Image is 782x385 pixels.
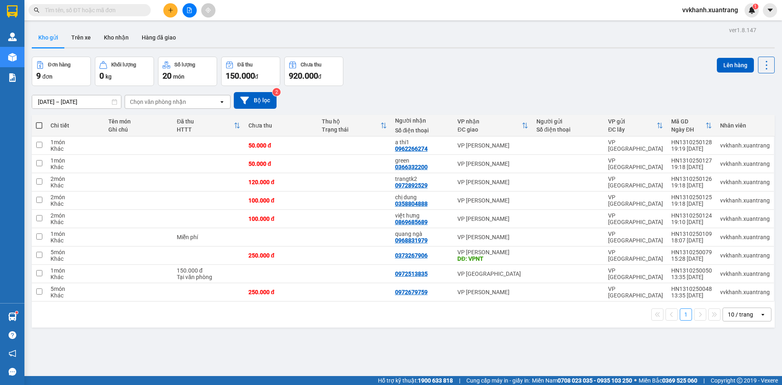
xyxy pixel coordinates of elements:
[65,28,97,47] button: Trên xe
[634,379,637,382] span: ⚪️
[667,115,716,136] th: Toggle SortBy
[248,161,314,167] div: 50.000 đ
[51,139,100,145] div: 1 món
[42,73,53,80] span: đơn
[97,28,135,47] button: Kho nhận
[457,179,528,185] div: VP [PERSON_NAME]
[671,267,712,274] div: HN1310250050
[395,164,428,170] div: 0366332200
[457,142,528,149] div: VP [PERSON_NAME]
[284,57,343,86] button: Chưa thu920.000đ
[177,267,240,274] div: 150.000 đ
[720,289,770,295] div: vvkhanh.xuantrang
[671,118,705,125] div: Mã GD
[608,267,663,280] div: VP [GEOGRAPHIC_DATA]
[671,212,712,219] div: HN1310250124
[720,216,770,222] div: vvkhanh.xuantrang
[51,255,100,262] div: Khác
[322,126,380,133] div: Trạng thái
[8,312,17,321] img: warehouse-icon
[51,212,100,219] div: 2 món
[720,197,770,204] div: vvkhanh.xuantrang
[608,139,663,152] div: VP [GEOGRAPHIC_DATA]
[51,145,100,152] div: Khác
[680,308,692,321] button: 1
[395,219,428,225] div: 0869685689
[457,161,528,167] div: VP [PERSON_NAME]
[457,118,522,125] div: VP nhận
[608,118,657,125] div: VP gửi
[457,271,528,277] div: VP [GEOGRAPHIC_DATA]
[728,310,753,319] div: 10 / trang
[720,142,770,149] div: vvkhanh.xuantrang
[608,176,663,189] div: VP [GEOGRAPHIC_DATA]
[32,28,65,47] button: Kho gửi
[671,255,712,262] div: 15:28 [DATE]
[608,286,663,299] div: VP [GEOGRAPHIC_DATA]
[8,73,17,82] img: solution-icon
[51,176,100,182] div: 2 món
[558,377,632,384] strong: 0708 023 035 - 0935 103 250
[205,7,211,13] span: aim
[453,115,532,136] th: Toggle SortBy
[318,115,391,136] th: Toggle SortBy
[395,127,450,134] div: Số điện thoại
[767,7,774,14] span: caret-down
[717,58,754,73] button: Lên hàng
[457,216,528,222] div: VP [PERSON_NAME]
[95,57,154,86] button: Khối lượng0kg
[51,292,100,299] div: Khác
[536,118,600,125] div: Người gửi
[378,376,453,385] span: Hỗ trợ kỹ thuật:
[459,376,460,385] span: |
[671,219,712,225] div: 19:10 [DATE]
[737,378,742,383] span: copyright
[608,157,663,170] div: VP [GEOGRAPHIC_DATA]
[108,126,169,133] div: Ghi chú
[234,92,277,109] button: Bộ lọc
[395,289,428,295] div: 0972679759
[457,249,528,255] div: VP [PERSON_NAME]
[395,145,428,152] div: 0962266274
[395,157,450,164] div: green
[248,179,314,185] div: 120.000 đ
[671,126,705,133] div: Ngày ĐH
[536,126,600,133] div: Số điện thoại
[177,274,240,280] div: Tại văn phòng
[51,267,100,274] div: 1 món
[34,7,40,13] span: search
[51,122,100,129] div: Chi tiết
[395,271,428,277] div: 0972513835
[608,194,663,207] div: VP [GEOGRAPHIC_DATA]
[163,3,178,18] button: plus
[15,311,18,314] sup: 1
[457,234,528,240] div: VP [PERSON_NAME]
[48,62,70,68] div: Đơn hàng
[395,212,450,219] div: việt hưng
[289,71,318,81] span: 920.000
[51,237,100,244] div: Khác
[248,122,314,129] div: Chưa thu
[720,271,770,277] div: vvkhanh.xuantrang
[763,3,777,18] button: caret-down
[173,73,185,80] span: món
[703,376,705,385] span: |
[51,164,100,170] div: Khác
[662,377,697,384] strong: 0369 525 060
[51,286,100,292] div: 5 món
[608,231,663,244] div: VP [GEOGRAPHIC_DATA]
[395,139,450,145] div: a thi1
[168,7,174,13] span: plus
[174,62,195,68] div: Số lượng
[248,197,314,204] div: 100.000 đ
[9,368,16,376] span: message
[753,4,758,9] sup: 1
[51,194,100,200] div: 2 món
[395,237,428,244] div: 0968831979
[671,164,712,170] div: 19:18 [DATE]
[51,274,100,280] div: Khác
[237,62,253,68] div: Đã thu
[201,3,215,18] button: aim
[219,99,225,105] svg: open
[457,255,528,262] div: DĐ: VPNT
